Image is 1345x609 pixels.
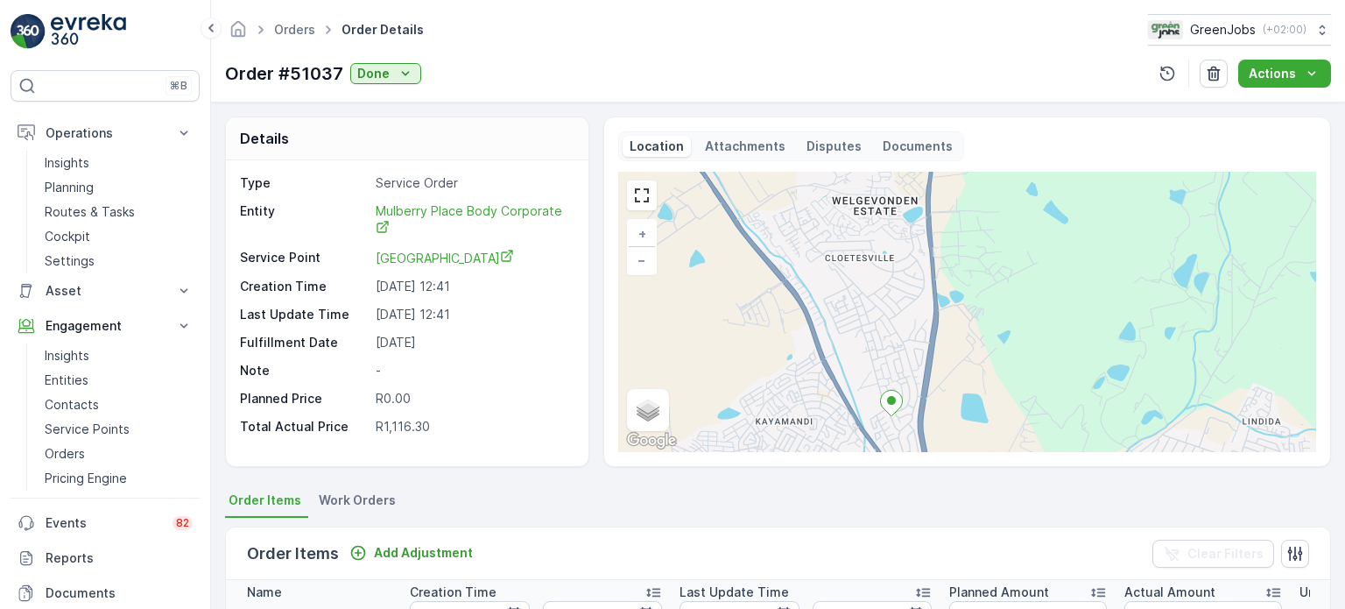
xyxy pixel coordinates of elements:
a: Contacts [38,393,200,417]
p: Entity [240,202,369,238]
span: Order Items [229,492,301,509]
p: Insights [45,154,89,172]
button: Asset [11,273,200,308]
p: Service Point [240,249,369,267]
p: Clear Filters [1187,545,1264,563]
p: Fulfillment Date [240,334,369,351]
button: Done [350,63,421,84]
p: Contacts [45,396,99,414]
p: Actual Amount [1124,584,1215,601]
p: Insights [45,347,89,365]
a: Insights [38,151,200,175]
p: Planned Price [240,390,322,407]
p: Asset [46,282,165,300]
button: Actions [1238,60,1331,88]
p: Events [46,514,162,532]
a: Settings [38,249,200,273]
p: Done [357,65,390,82]
span: − [637,252,646,267]
p: Total Actual Price [240,418,349,436]
img: logo_light-DOdMpM7g.png [51,14,126,49]
p: Service Points [45,421,130,438]
a: View Fullscreen [629,182,655,209]
p: Pricing Engine [45,470,127,487]
p: Type [240,174,369,192]
p: [DATE] 12:41 [376,278,569,295]
span: + [638,226,646,241]
p: Creation Time [240,278,369,295]
p: Planned Amount [949,584,1049,601]
a: Pricing Engine [38,466,200,491]
p: Location [630,138,684,155]
button: Clear Filters [1152,540,1274,568]
p: Note [240,362,369,379]
p: [DATE] 12:41 [376,306,569,323]
p: 82 [176,516,189,530]
a: Mulberry Place Body Corporate [376,202,569,238]
span: R0.00 [376,391,411,406]
a: Mulberry Place [376,249,569,267]
a: Orders [38,442,200,466]
a: Reports [11,541,200,576]
p: Settings [45,252,95,270]
p: ( +02:00 ) [1263,23,1306,37]
a: Service Points [38,417,200,442]
img: Green_Jobs_Logo.png [1148,20,1183,39]
a: Entities [38,368,200,393]
a: Insights [38,343,200,368]
span: [GEOGRAPHIC_DATA] [376,251,514,266]
span: Order Details [338,21,427,39]
p: [DATE] [376,334,569,351]
p: Last Update Time [680,584,789,601]
p: GreenJobs [1190,21,1256,39]
p: Name [247,584,282,601]
p: Routes & Tasks [45,203,135,221]
p: Documents [883,138,953,155]
button: Engagement [11,308,200,343]
a: Zoom Out [629,247,655,273]
button: GreenJobs(+02:00) [1148,14,1331,46]
p: Engagement [46,317,165,335]
p: Last Update Time [240,306,369,323]
p: Orders [45,445,85,463]
p: Creation Time [410,584,496,601]
p: Order #51037 [225,60,343,87]
a: Orders [274,22,315,37]
p: Cockpit [45,228,90,245]
a: Events82 [11,506,200,541]
p: Planning [45,179,94,196]
a: Open this area in Google Maps (opens a new window) [623,429,680,452]
a: Layers [629,391,667,429]
p: Actions [1249,65,1296,82]
span: Mulberry Place Body Corporate [376,203,562,237]
p: Reports [46,549,193,567]
p: Order Items [247,542,339,566]
p: Add Adjustment [374,544,473,562]
p: Service Order [376,174,569,192]
p: ⌘B [170,79,187,93]
img: logo [11,14,46,49]
a: Planning [38,175,200,200]
span: R1,116.30 [376,419,430,434]
a: Cockpit [38,224,200,249]
a: Routes & Tasks [38,200,200,224]
p: Documents [46,584,193,602]
button: Add Adjustment [342,542,480,563]
a: Zoom In [629,221,655,247]
p: Operations [46,124,165,142]
button: Operations [11,116,200,151]
p: Entities [45,372,88,389]
p: Disputes [806,138,862,155]
p: Attachments [705,138,785,155]
span: Work Orders [319,492,396,509]
img: Google [623,429,680,452]
p: Details [240,128,289,149]
a: Homepage [229,26,248,41]
p: - [376,362,569,379]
